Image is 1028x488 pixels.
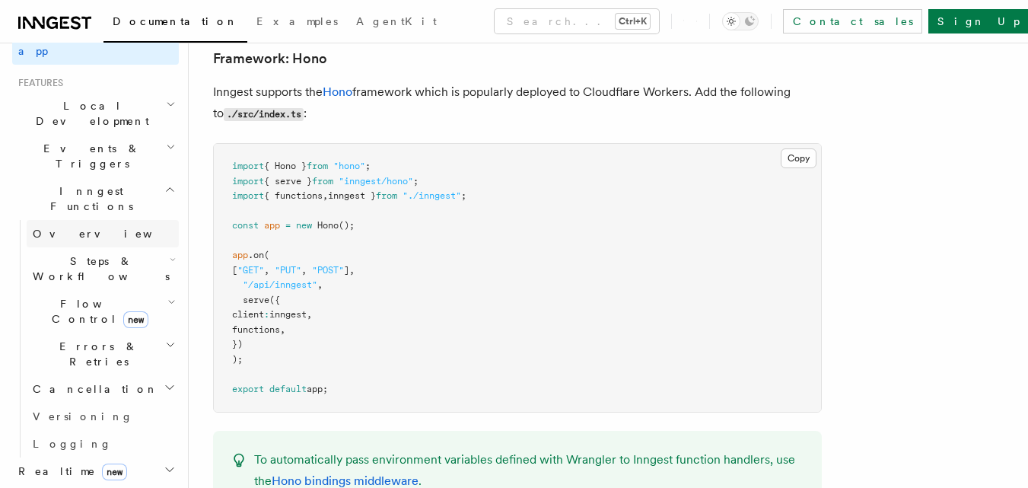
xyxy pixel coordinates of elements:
span: "/api/inngest" [243,279,317,290]
span: ; [413,176,419,187]
span: app [264,220,280,231]
span: , [317,279,323,290]
span: Versioning [33,410,133,423]
kbd: Ctrl+K [616,14,650,29]
span: [ [232,265,237,276]
span: , [323,190,328,201]
button: Local Development [12,92,179,135]
span: "GET" [237,265,264,276]
button: Search...Ctrl+K [495,9,659,33]
span: { functions [264,190,323,201]
span: new [123,311,148,328]
span: "./inngest" [403,190,461,201]
span: app [232,250,248,260]
span: "POST" [312,265,344,276]
span: = [285,220,291,231]
span: }) [232,339,243,349]
a: Hono [323,85,352,99]
span: Logging [33,438,112,450]
a: Examples [247,5,347,41]
span: AgentKit [356,15,437,27]
span: const [232,220,259,231]
span: from [312,176,333,187]
span: app; [307,384,328,394]
span: Overview [33,228,189,240]
span: Errors & Retries [27,339,165,369]
a: Logging [27,430,179,458]
code: ./src/index.ts [224,108,304,121]
span: ( [264,250,269,260]
span: ({ [269,295,280,305]
span: , [307,309,312,320]
button: Errors & Retries [27,333,179,375]
span: "hono" [333,161,365,171]
span: ] [344,265,349,276]
span: { serve } [264,176,312,187]
span: { Hono } [264,161,307,171]
span: "inngest/hono" [339,176,413,187]
button: Inngest Functions [12,177,179,220]
a: Framework: Hono [213,48,327,69]
span: , [280,324,285,335]
span: functions [232,324,280,335]
a: Setting up your app [12,22,179,65]
div: Inngest Functions [12,220,179,458]
span: inngest } [328,190,376,201]
span: Features [12,77,63,89]
span: Local Development [12,98,166,129]
button: Cancellation [27,375,179,403]
span: Realtime [12,464,127,479]
span: Events & Triggers [12,141,166,171]
span: .on [248,250,264,260]
span: import [232,161,264,171]
span: export [232,384,264,394]
span: Flow Control [27,296,167,327]
button: Realtimenew [12,458,179,485]
span: Examples [256,15,338,27]
a: Overview [27,220,179,247]
span: default [269,384,307,394]
span: from [307,161,328,171]
span: (); [339,220,355,231]
span: Steps & Workflows [27,254,170,284]
span: import [232,176,264,187]
span: Cancellation [27,381,158,397]
a: Hono bindings middleware [272,474,419,488]
span: ; [365,161,371,171]
button: Events & Triggers [12,135,179,177]
p: Inngest supports the framework which is popularly deployed to Cloudflare Workers. Add the followi... [213,81,822,125]
span: inngest [269,309,307,320]
span: "PUT" [275,265,301,276]
span: Hono [317,220,339,231]
a: Versioning [27,403,179,430]
span: , [301,265,307,276]
span: ); [232,354,243,365]
span: Documentation [113,15,238,27]
span: : [264,309,269,320]
a: AgentKit [347,5,446,41]
button: Steps & Workflows [27,247,179,290]
span: , [264,265,269,276]
span: ; [461,190,466,201]
span: client [232,309,264,320]
span: serve [243,295,269,305]
span: from [376,190,397,201]
button: Flow Controlnew [27,290,179,333]
span: new [296,220,312,231]
span: , [349,265,355,276]
a: Contact sales [783,9,922,33]
a: Documentation [103,5,247,43]
button: Toggle dark mode [722,12,759,30]
button: Copy [781,148,816,168]
span: Inngest Functions [12,183,164,214]
span: import [232,190,264,201]
span: new [102,464,127,480]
